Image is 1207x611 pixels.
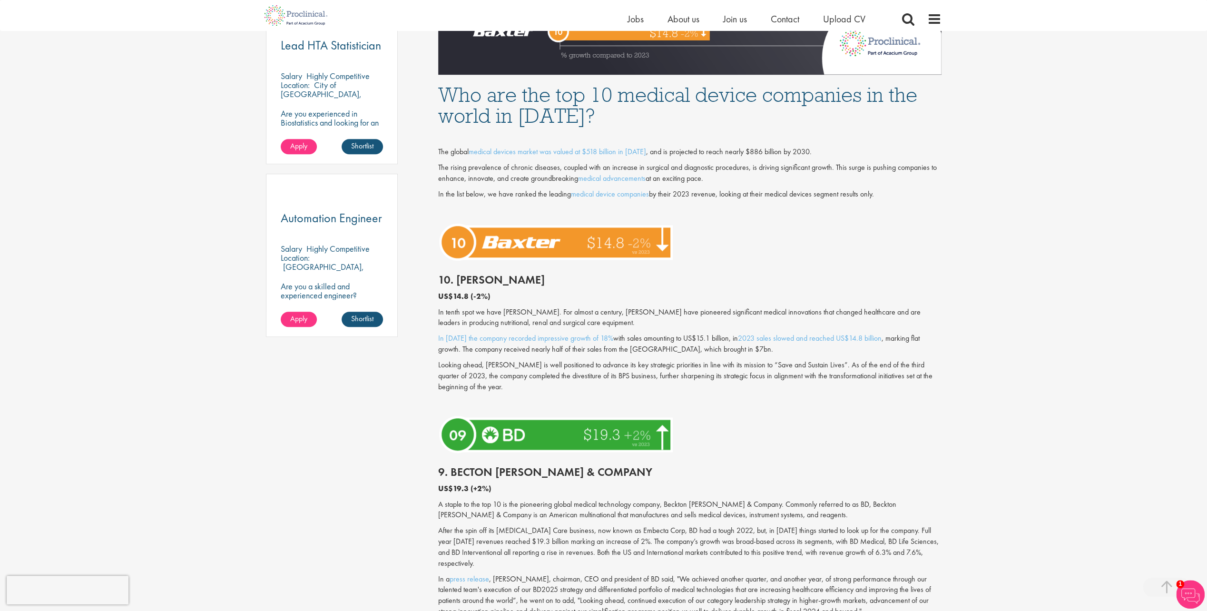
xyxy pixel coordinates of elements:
span: Apply [290,141,307,151]
p: with sales amounting to US$15.1 billion, in , marking flat growth. The company received nearly ha... [438,333,942,355]
p: In tenth spot we have [PERSON_NAME]. For almost a century, [PERSON_NAME] have pioneered significa... [438,307,942,329]
p: In the list below, we have ranked the leading by their 2023 revenue, looking at their medical dev... [438,189,942,200]
p: After the spin off its [MEDICAL_DATA] Care business, now known as Embecta Corp, BD had a tough 20... [438,525,942,569]
p: The global , and is projected to reach nearly $886 billion by 2030. [438,147,942,158]
h1: Who are the top 10 medical device companies in the world in [DATE]? [438,84,942,126]
a: medical devices market was valued at $518 billion in [DATE] [469,147,646,157]
p: Are you experienced in Biostatistics and looking for an exciting new challenge where you can assi... [281,109,383,154]
a: Apply [281,139,317,154]
p: City of [GEOGRAPHIC_DATA], [GEOGRAPHIC_DATA] [281,79,362,108]
img: Chatbot [1176,580,1205,609]
a: Contact [771,13,799,25]
p: Highly Competitive [306,70,370,81]
span: Salary [281,70,302,81]
a: Lead HTA Statistician [281,39,383,51]
iframe: reCAPTCHA [7,576,128,604]
a: About us [667,13,699,25]
p: [GEOGRAPHIC_DATA], [GEOGRAPHIC_DATA] [281,261,364,281]
h2: 9. Becton [PERSON_NAME] & Company [438,466,942,478]
h2: 10. [PERSON_NAME] [438,274,942,286]
a: Jobs [628,13,644,25]
a: Join us [723,13,747,25]
span: Apply [290,314,307,324]
p: The rising prevalence of chronic diseases, coupled with an increase in surgical and diagnostic pr... [438,162,942,184]
span: Location: [281,79,310,90]
a: Upload CV [823,13,865,25]
a: Automation Engineer [281,212,383,224]
span: Location: [281,252,310,263]
a: Shortlist [342,312,383,327]
a: Apply [281,312,317,327]
p: Are you a skilled and experienced engineer? Looking for your next opportunity to assist with impa... [281,282,383,336]
a: medical device companies [571,189,649,199]
span: Automation Engineer [281,210,382,226]
a: press release [450,574,489,584]
span: 1 [1176,580,1184,588]
span: Salary [281,243,302,254]
span: Lead HTA Statistician [281,37,381,53]
a: 2023 sales slowed and reached US$14.8 billion [738,333,882,343]
p: Looking ahead, [PERSON_NAME] is well positioned to advance its key strategic priorities in line w... [438,360,942,393]
b: US$19.3 (+2%) [438,483,491,493]
a: Shortlist [342,139,383,154]
p: Highly Competitive [306,243,370,254]
a: medical advancements [578,173,646,183]
p: A staple to the top 10 is the pioneering global medical technology company, Beckton [PERSON_NAME]... [438,499,942,521]
a: In [DATE] the company recorded impressive growth of 18% [438,333,613,343]
b: US$14.8 (-2%) [438,291,491,301]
